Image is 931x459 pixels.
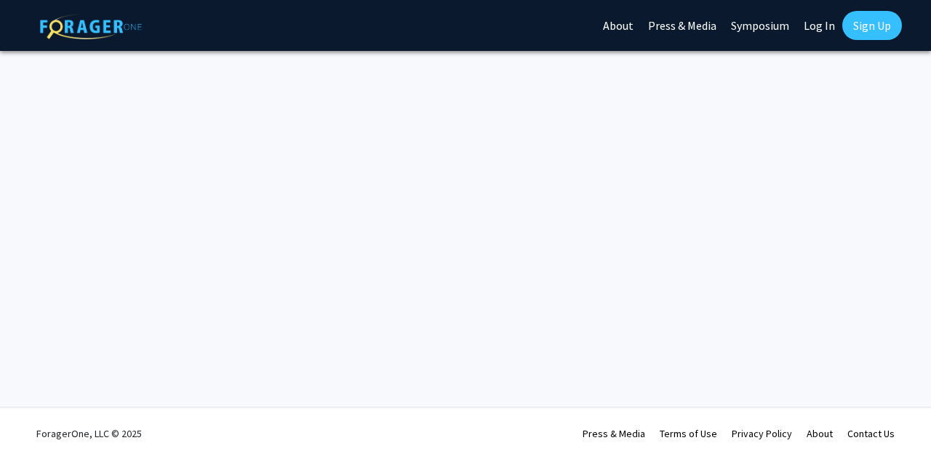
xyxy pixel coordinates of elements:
img: ForagerOne Logo [40,14,142,39]
a: About [807,427,833,440]
a: Sign Up [842,11,902,40]
a: Press & Media [583,427,645,440]
a: Contact Us [847,427,895,440]
a: Privacy Policy [732,427,792,440]
div: ForagerOne, LLC © 2025 [36,408,142,459]
a: Terms of Use [660,427,717,440]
